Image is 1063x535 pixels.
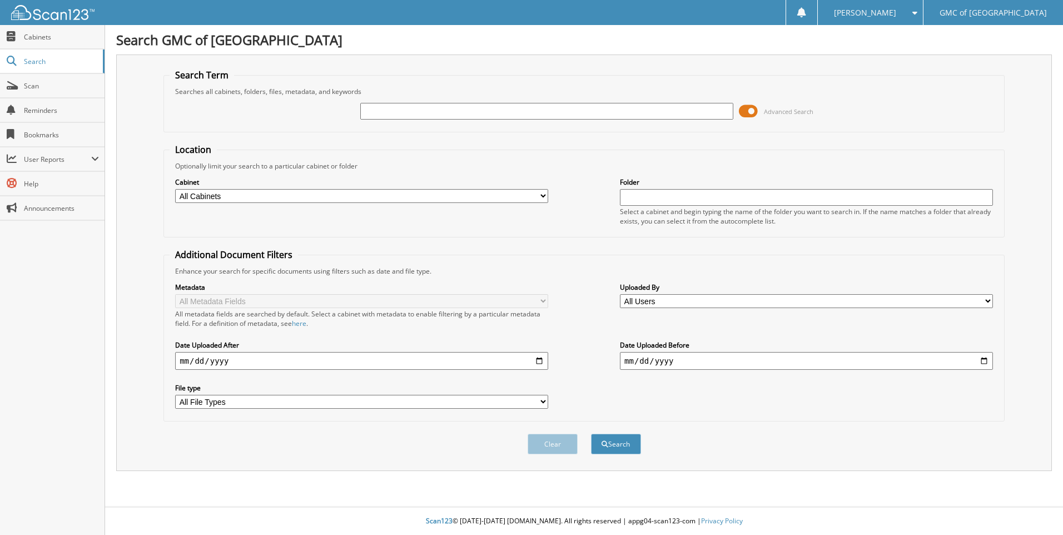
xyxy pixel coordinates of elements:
[11,5,95,20] img: scan123-logo-white.svg
[1007,482,1063,535] iframe: Chat Widget
[105,508,1063,535] div: © [DATE]-[DATE] [DOMAIN_NAME]. All rights reserved | appg04-scan123-com |
[170,69,234,81] legend: Search Term
[24,130,99,140] span: Bookmarks
[834,9,896,16] span: [PERSON_NAME]
[620,207,993,226] div: Select a cabinet and begin typing the name of the folder you want to search in. If the name match...
[24,81,99,91] span: Scan
[170,87,999,96] div: Searches all cabinets, folders, files, metadata, and keywords
[292,319,306,328] a: here
[24,106,99,115] span: Reminders
[764,107,813,116] span: Advanced Search
[170,249,298,261] legend: Additional Document Filters
[175,177,548,187] label: Cabinet
[620,352,993,370] input: end
[701,516,743,526] a: Privacy Policy
[620,283,993,292] label: Uploaded By
[175,309,548,328] div: All metadata fields are searched by default. Select a cabinet with metadata to enable filtering b...
[175,340,548,350] label: Date Uploaded After
[24,179,99,189] span: Help
[24,57,97,66] span: Search
[175,283,548,292] label: Metadata
[24,155,91,164] span: User Reports
[620,340,993,350] label: Date Uploaded Before
[24,204,99,213] span: Announcements
[175,383,548,393] label: File type
[620,177,993,187] label: Folder
[940,9,1047,16] span: GMC of [GEOGRAPHIC_DATA]
[170,266,999,276] div: Enhance your search for specific documents using filters such as date and file type.
[170,161,999,171] div: Optionally limit your search to a particular cabinet or folder
[591,434,641,454] button: Search
[528,434,578,454] button: Clear
[175,352,548,370] input: start
[116,31,1052,49] h1: Search GMC of [GEOGRAPHIC_DATA]
[170,143,217,156] legend: Location
[426,516,453,526] span: Scan123
[24,32,99,42] span: Cabinets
